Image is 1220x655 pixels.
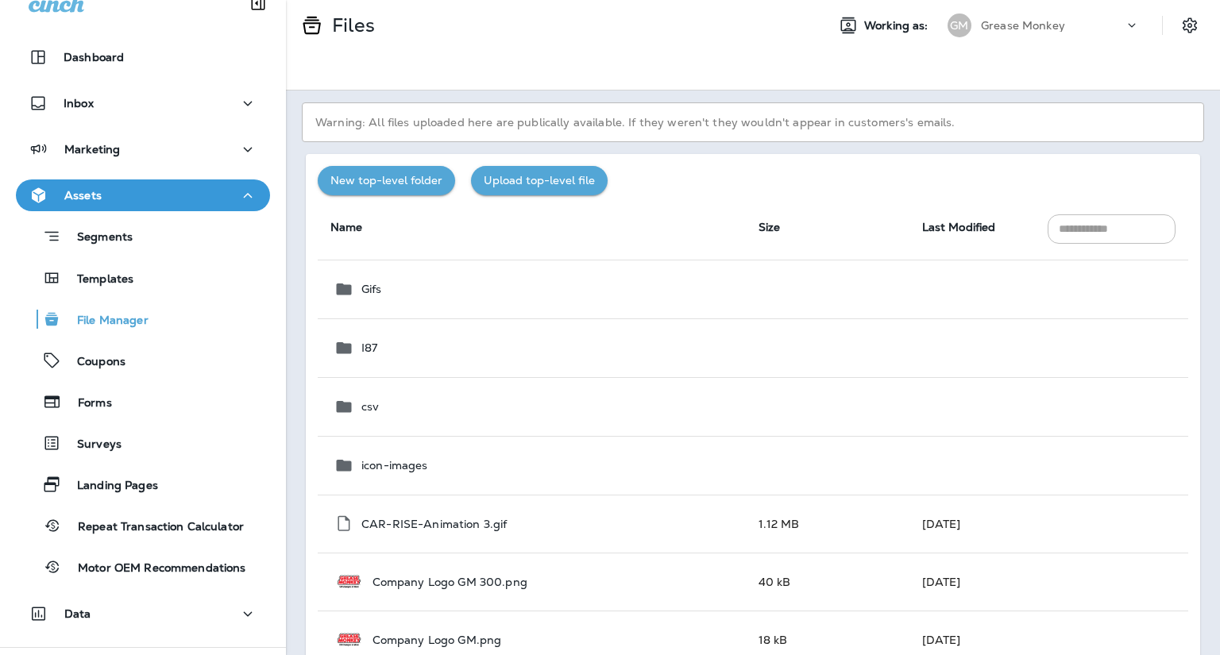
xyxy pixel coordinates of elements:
[16,344,270,377] button: Coupons
[62,396,112,411] p: Forms
[61,314,149,329] p: File Manager
[64,143,120,156] p: Marketing
[334,630,365,649] img: Company%20Logo%20GM.png
[16,426,270,460] button: Surveys
[16,179,270,211] button: Assets
[61,272,133,287] p: Templates
[981,19,1065,32] p: Grease Monkey
[759,220,781,234] span: Size
[334,572,365,591] img: Company%20Logo%20GM%20300.png
[61,437,122,453] p: Surveys
[909,553,1035,611] td: [DATE]
[922,220,996,234] span: Last Modified
[64,51,124,64] p: Dashboard
[16,41,270,73] button: Dashboard
[16,468,270,501] button: Landing Pages
[361,283,382,295] p: Gifs
[373,576,527,588] p: Company Logo GM 300.png
[61,479,158,494] p: Landing Pages
[746,495,909,553] td: 1.12 MB
[62,520,244,535] p: Repeat Transaction Calculator
[16,385,270,418] button: Forms
[361,459,428,472] p: icon-images
[361,400,379,413] p: csv
[373,634,502,646] p: Company Logo GM.png
[909,495,1035,553] td: [DATE]
[16,133,270,165] button: Marketing
[1176,11,1204,40] button: Settings
[864,19,932,33] span: Working as:
[326,13,375,37] p: Files
[16,261,270,295] button: Templates
[361,518,507,530] p: CAR-RISE-Animation 3.gif
[361,341,377,354] p: I87
[16,550,270,584] button: Motor OEM Recommendations
[64,189,102,202] p: Assets
[746,553,909,611] td: 40 kB
[16,302,270,336] button: File Manager
[16,509,270,542] button: Repeat Transaction Calculator
[62,561,246,576] p: Motor OEM Recommendations
[16,598,270,630] button: Data
[471,166,608,195] button: Upload top-level file
[302,102,1204,142] p: Warning: All files uploaded here are publically available. If they weren't they wouldn't appear i...
[948,13,971,37] div: GM
[61,230,133,246] p: Segments
[330,220,363,234] span: Name
[318,166,455,195] button: New top-level folder
[64,97,94,110] p: Inbox
[61,355,125,370] p: Coupons
[64,607,91,620] p: Data
[16,87,270,119] button: Inbox
[16,219,270,253] button: Segments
